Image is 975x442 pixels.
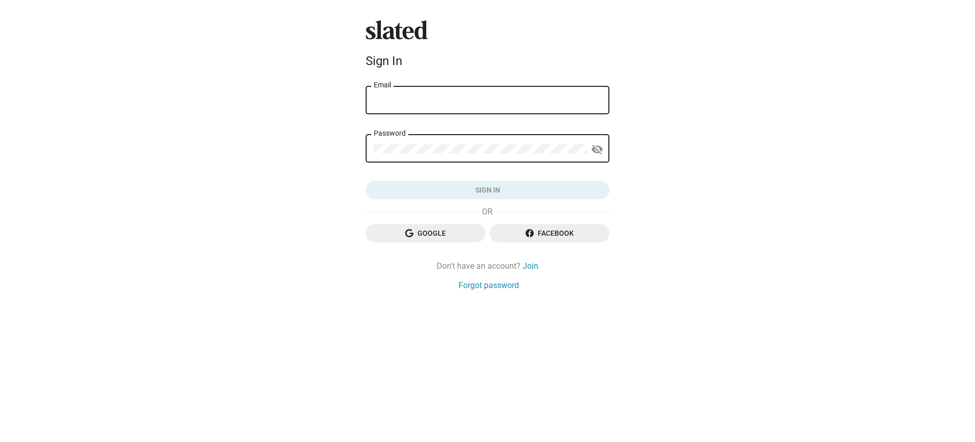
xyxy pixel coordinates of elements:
span: Google [374,224,477,242]
a: Join [523,261,538,271]
button: Show password [587,139,607,160]
mat-icon: visibility_off [591,142,603,157]
div: Sign In [366,54,609,68]
button: Facebook [490,224,609,242]
a: Forgot password [459,280,519,291]
button: Google [366,224,485,242]
span: Facebook [498,224,601,242]
sl-branding: Sign In [366,20,609,72]
div: Don't have an account? [366,261,609,271]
